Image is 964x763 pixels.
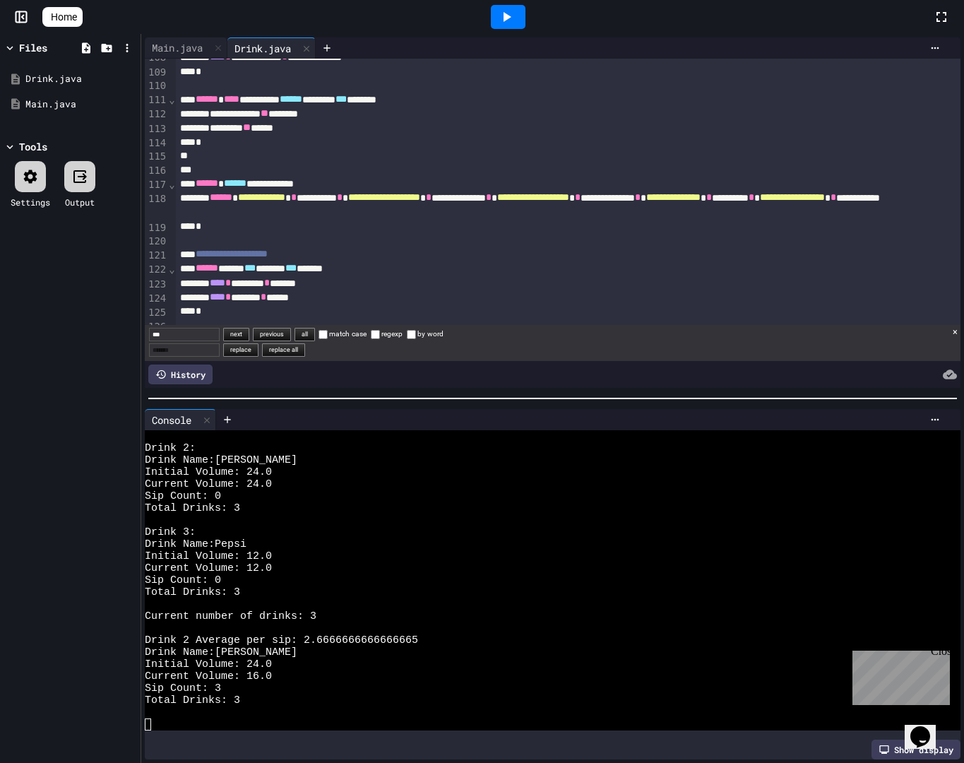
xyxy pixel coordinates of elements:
[953,325,958,338] button: close
[145,320,168,334] div: 126
[145,478,272,490] span: Current Volume: 24.0
[168,179,175,190] span: Fold line
[145,235,168,249] div: 120
[145,249,168,263] div: 121
[6,6,97,90] div: Chat with us now!Close
[145,634,418,646] span: Drink 2 Average per sip: 2.6666666666666665
[319,330,367,338] label: match case
[148,365,213,384] div: History
[145,562,272,574] span: Current Volume: 12.0
[145,136,168,150] div: 114
[262,343,305,357] button: replace all
[871,740,960,759] div: Show display
[319,330,328,339] input: match case
[145,574,221,586] span: Sip Count: 0
[168,264,175,275] span: Fold line
[145,107,168,122] div: 112
[145,292,168,306] div: 124
[227,37,316,59] div: Drink.java
[145,66,168,80] div: 109
[149,343,220,357] input: Replace
[145,586,240,598] span: Total Drinks: 3
[371,330,403,338] label: regexp
[145,192,168,221] div: 118
[145,413,198,427] div: Console
[149,328,220,341] input: Find
[847,645,950,705] iframe: chat widget
[145,502,240,514] span: Total Drinks: 3
[145,682,221,694] span: Sip Count: 3
[145,409,216,430] div: Console
[407,330,416,339] input: by word
[145,526,196,538] span: Drink 3:
[253,328,291,341] button: previous
[145,658,272,670] span: Initial Volume: 24.0
[905,706,950,749] iframe: chat widget
[145,454,297,466] span: Drink Name:[PERSON_NAME]
[145,278,168,292] div: 123
[294,328,315,341] button: all
[168,94,175,105] span: Fold line
[145,221,168,235] div: 119
[25,97,136,112] div: Main.java
[223,328,249,341] button: next
[145,93,168,107] div: 111
[145,670,272,682] span: Current Volume: 16.0
[145,442,196,454] span: Drink 2:
[145,646,297,658] span: Drink Name:[PERSON_NAME]
[145,40,210,55] div: Main.java
[145,610,316,622] span: Current number of drinks: 3
[11,196,50,208] div: Settings
[145,538,246,550] span: Drink Name:Pepsi
[223,343,258,357] button: replace
[145,306,168,320] div: 125
[145,164,168,178] div: 116
[227,41,298,56] div: Drink.java
[42,7,83,27] a: Home
[145,150,168,164] div: 115
[51,10,77,24] span: Home
[25,72,136,86] div: Drink.java
[145,466,272,478] span: Initial Volume: 24.0
[407,330,444,338] label: by word
[145,37,227,59] div: Main.java
[19,139,47,154] div: Tools
[145,263,168,277] div: 122
[145,51,168,65] div: 108
[145,122,168,136] div: 113
[145,550,272,562] span: Initial Volume: 12.0
[65,196,95,208] div: Output
[19,40,47,55] div: Files
[145,178,168,192] div: 117
[371,330,380,339] input: regexp
[145,490,221,502] span: Sip Count: 0
[145,694,240,706] span: Total Drinks: 3
[145,79,168,93] div: 110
